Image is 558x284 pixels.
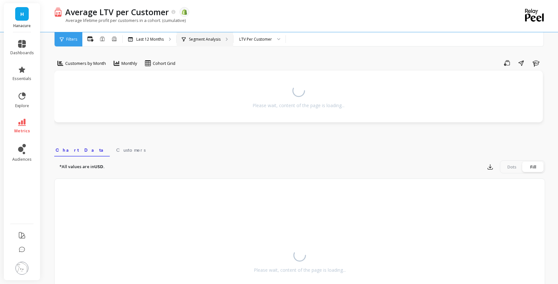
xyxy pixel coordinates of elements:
p: Segment Analysis [189,37,221,42]
span: Filters [66,37,77,42]
span: Monthly [121,60,137,66]
span: audiences [12,157,32,162]
span: Customers [116,147,146,153]
p: Last 12 Months [136,37,164,42]
p: Average LTV per Customer [65,6,169,17]
span: Customers by Month [65,60,106,66]
img: header icon [54,7,62,16]
strong: USD. [94,164,105,169]
div: LTV Per Customer [239,36,272,42]
span: H [20,10,24,18]
span: metrics [14,128,30,134]
div: Please wait, content of the page is loading... [253,102,345,109]
img: api.shopify.svg [181,9,187,15]
p: *All values are in [59,164,105,170]
div: Dots [501,162,522,172]
img: profile picture [15,262,28,275]
span: essentials [13,76,31,81]
p: Hanacure [10,23,34,28]
div: Please wait, content of the page is loading... [254,267,346,273]
span: dashboards [10,50,34,56]
div: Fill [522,162,544,172]
p: Average lifetime profit per customers in a cohort. (cumulative) [54,17,186,23]
span: explore [15,103,29,108]
span: Cohort Grid [153,60,175,66]
nav: Tabs [54,142,545,157]
span: Chart Data [56,147,108,153]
